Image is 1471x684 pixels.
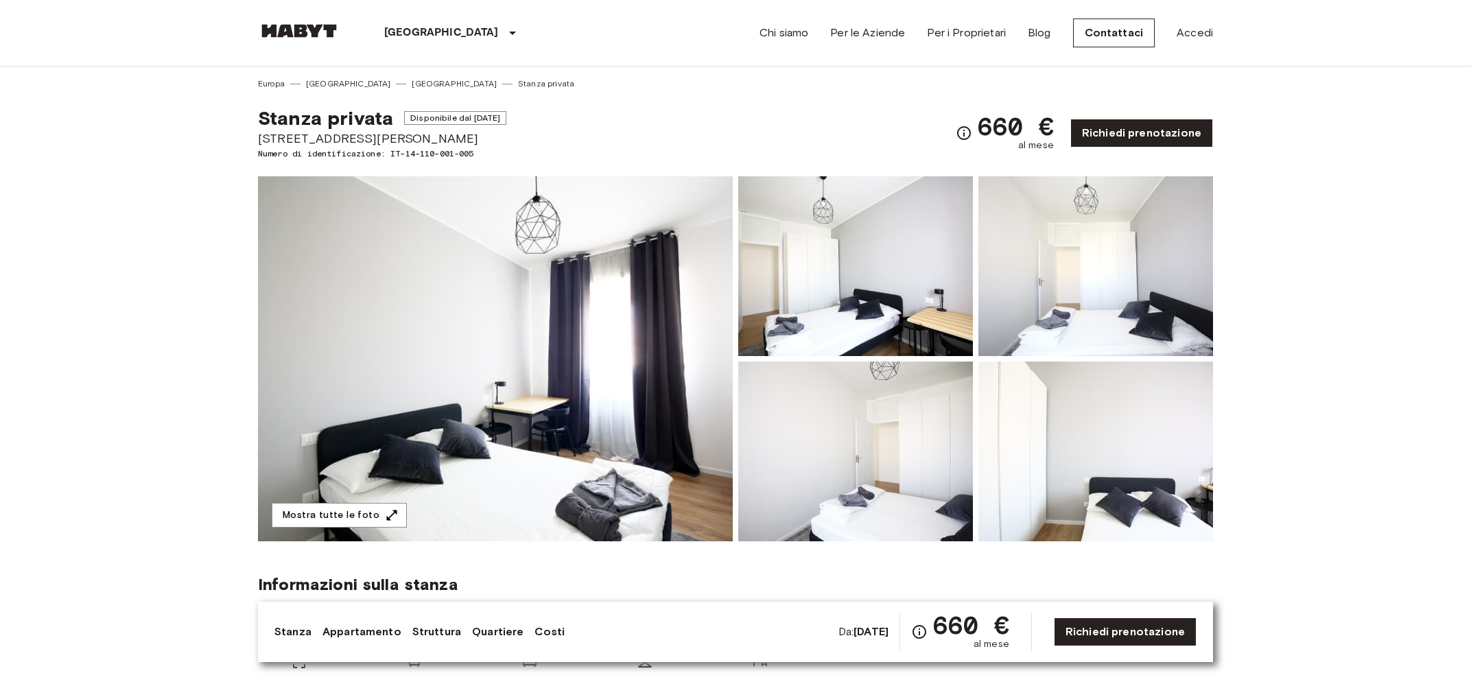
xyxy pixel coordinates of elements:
[258,574,1213,595] span: Informazioni sulla stanza
[978,176,1213,356] img: Picture of unit IT-14-110-001-005
[258,24,340,38] img: Habyt
[1177,25,1213,41] a: Accedi
[258,106,393,130] span: Stanza privata
[738,176,973,356] img: Picture of unit IT-14-110-001-005
[404,111,506,125] span: Disponibile dal [DATE]
[974,637,1009,651] span: al mese
[322,624,401,640] a: Appartamento
[927,25,1006,41] a: Per i Proprietari
[258,176,733,541] img: Marketing picture of unit IT-14-110-001-005
[978,114,1054,139] span: 660 €
[258,130,506,148] span: [STREET_ADDRESS][PERSON_NAME]
[258,148,506,160] span: Numero di identificazione: IT-14-110-001-005
[1070,119,1213,148] a: Richiedi prenotazione
[911,624,928,640] svg: Verifica i dettagli delle spese nella sezione 'Riassunto dei Costi'. Si prega di notare che gli s...
[854,625,889,638] b: [DATE]
[272,503,407,528] button: Mostra tutte le foto
[472,624,523,640] a: Quartiere
[384,25,499,41] p: [GEOGRAPHIC_DATA]
[306,78,391,90] a: [GEOGRAPHIC_DATA]
[1028,25,1051,41] a: Blog
[956,125,972,141] svg: Verifica i dettagli delle spese nella sezione 'Riassunto dei Costi'. Si prega di notare che gli s...
[1018,139,1054,152] span: al mese
[738,362,973,541] img: Picture of unit IT-14-110-001-005
[412,624,461,640] a: Struttura
[978,362,1213,541] img: Picture of unit IT-14-110-001-005
[760,25,808,41] a: Chi siamo
[534,624,565,640] a: Costi
[412,78,497,90] a: [GEOGRAPHIC_DATA]
[1054,617,1197,646] a: Richiedi prenotazione
[838,624,889,639] span: Da:
[933,613,1009,637] span: 660 €
[518,78,574,90] a: Stanza privata
[830,25,905,41] a: Per le Aziende
[1073,19,1155,47] a: Contattaci
[274,624,311,640] a: Stanza
[258,78,285,90] a: Europa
